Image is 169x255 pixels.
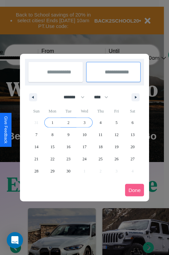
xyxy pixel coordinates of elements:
[115,141,119,153] span: 19
[108,117,124,129] button: 5
[28,141,44,153] button: 14
[67,153,71,165] span: 23
[93,106,108,117] span: Thu
[67,165,71,177] span: 30
[61,106,76,117] span: Tue
[130,141,135,153] span: 20
[35,129,38,141] span: 7
[125,117,141,129] button: 6
[34,165,39,177] span: 28
[61,141,76,153] button: 16
[98,141,102,153] span: 18
[7,232,23,248] div: Open Intercom Messenger
[61,153,76,165] button: 23
[3,116,8,144] div: Give Feedback
[76,141,92,153] button: 17
[68,117,70,129] span: 2
[130,129,135,141] span: 13
[82,141,87,153] span: 17
[28,165,44,177] button: 28
[76,153,92,165] button: 24
[76,129,92,141] button: 10
[44,129,60,141] button: 8
[99,117,101,129] span: 4
[28,129,44,141] button: 7
[115,129,119,141] span: 12
[108,141,124,153] button: 19
[99,129,103,141] span: 11
[125,184,144,196] button: Done
[131,117,134,129] span: 6
[83,117,86,129] span: 3
[125,153,141,165] button: 27
[51,129,53,141] span: 8
[115,153,119,165] span: 26
[61,165,76,177] button: 30
[130,153,135,165] span: 27
[76,106,92,117] span: Wed
[108,153,124,165] button: 26
[51,117,53,129] span: 1
[67,141,71,153] span: 16
[34,153,39,165] span: 21
[44,165,60,177] button: 29
[82,129,87,141] span: 10
[44,117,60,129] button: 1
[108,106,124,117] span: Fri
[44,141,60,153] button: 15
[50,141,54,153] span: 15
[68,129,70,141] span: 9
[125,106,141,117] span: Sat
[50,153,54,165] span: 22
[93,117,108,129] button: 4
[28,153,44,165] button: 21
[61,117,76,129] button: 2
[125,141,141,153] button: 20
[125,129,141,141] button: 13
[108,129,124,141] button: 12
[61,129,76,141] button: 9
[93,129,108,141] button: 11
[50,165,54,177] span: 29
[34,141,39,153] span: 14
[98,153,102,165] span: 25
[93,141,108,153] button: 18
[82,153,87,165] span: 24
[44,106,60,117] span: Mon
[44,153,60,165] button: 22
[116,117,118,129] span: 5
[28,106,44,117] span: Sun
[76,117,92,129] button: 3
[93,153,108,165] button: 25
